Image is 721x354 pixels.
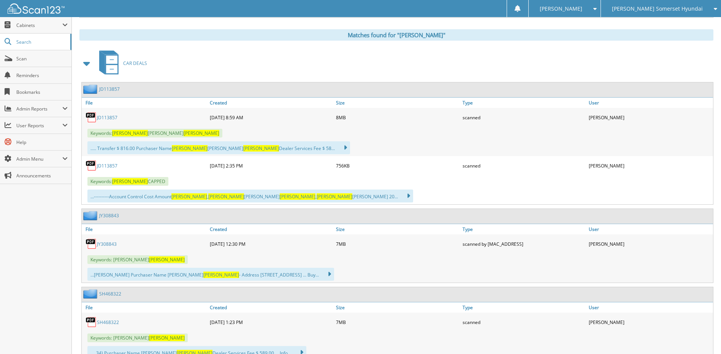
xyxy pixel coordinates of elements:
a: Size [334,98,460,108]
span: [PERSON_NAME] [280,193,315,200]
div: scanned by [MAC_ADDRESS] [461,236,587,251]
div: scanned [461,110,587,125]
img: scan123-logo-white.svg [8,3,65,14]
img: PDF.png [86,160,97,171]
span: [PERSON_NAME] [540,6,582,11]
div: 8MB [334,110,460,125]
span: Admin Reports [16,106,62,112]
iframe: Chat Widget [683,318,721,354]
div: [DATE] 2:35 PM [208,158,334,173]
div: scanned [461,314,587,330]
span: [PERSON_NAME] [208,193,244,200]
a: JD113857 [99,86,120,92]
div: [PERSON_NAME] [587,236,713,251]
div: [PERSON_NAME] [587,158,713,173]
a: CAR DEALS [95,48,147,78]
span: [PERSON_NAME] [149,256,185,263]
a: Size [334,224,460,234]
div: [PERSON_NAME] [587,110,713,125]
div: ...----------Account Control Cost Amount , [PERSON_NAME] , [PERSON_NAME] 20... [87,190,413,202]
img: PDF.png [86,112,97,123]
span: [PERSON_NAME] [203,272,239,278]
a: File [82,98,208,108]
div: 756KB [334,158,460,173]
a: User [587,302,713,313]
div: [DATE] 1:23 PM [208,314,334,330]
span: [PERSON_NAME] [317,193,352,200]
a: Type [461,302,587,313]
img: folder2.png [83,289,99,299]
div: [DATE] 12:30 PM [208,236,334,251]
a: JD113857 [97,114,117,121]
span: [PERSON_NAME] [171,193,207,200]
div: 7MB [334,314,460,330]
span: CAR DEALS [123,60,147,66]
div: Matches found for "[PERSON_NAME]" [79,29,713,41]
span: [PERSON_NAME] [184,130,219,136]
a: Size [334,302,460,313]
a: File [82,302,208,313]
span: Reminders [16,72,68,79]
span: Keywords: [PERSON_NAME] [87,129,222,137]
div: [PERSON_NAME] [587,314,713,330]
span: Keywords: [PERSON_NAME] [87,333,188,342]
span: Bookmarks [16,89,68,95]
span: [PERSON_NAME] [112,130,148,136]
span: Search [16,39,67,45]
img: folder2.png [83,84,99,94]
img: PDF.png [86,238,97,250]
div: 7MB [334,236,460,251]
div: ...[PERSON_NAME] Purchaser Name [PERSON_NAME] - Address [STREET_ADDRESS] ... Buy... [87,268,334,281]
span: [PERSON_NAME] [172,145,208,152]
span: Keywords: [PERSON_NAME] [87,255,188,264]
div: ..... Transfer $ 816.00 Purchaser Name [PERSON_NAME] Dealer Services Fee $ 58... [87,141,350,154]
span: [PERSON_NAME] Somerset Hyundai [612,6,703,11]
span: Admin Menu [16,156,62,162]
a: JY308843 [97,241,117,247]
span: Keywords: CAPPED [87,177,168,186]
img: PDF.png [86,316,97,328]
a: User [587,224,713,234]
a: JY308843 [99,212,119,219]
a: Created [208,224,334,234]
a: SH468322 [99,291,121,297]
span: Announcements [16,172,68,179]
span: [PERSON_NAME] [243,145,279,152]
img: folder2.png [83,211,99,220]
a: Type [461,224,587,234]
a: User [587,98,713,108]
a: JD113857 [97,163,117,169]
span: [PERSON_NAME] [112,178,148,185]
div: [DATE] 8:59 AM [208,110,334,125]
div: scanned [461,158,587,173]
a: Type [461,98,587,108]
span: Cabinets [16,22,62,28]
a: File [82,224,208,234]
span: User Reports [16,122,62,129]
span: [PERSON_NAME] [149,335,185,341]
a: Created [208,302,334,313]
span: Scan [16,55,68,62]
span: Help [16,139,68,145]
a: SH468322 [97,319,119,326]
a: Created [208,98,334,108]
